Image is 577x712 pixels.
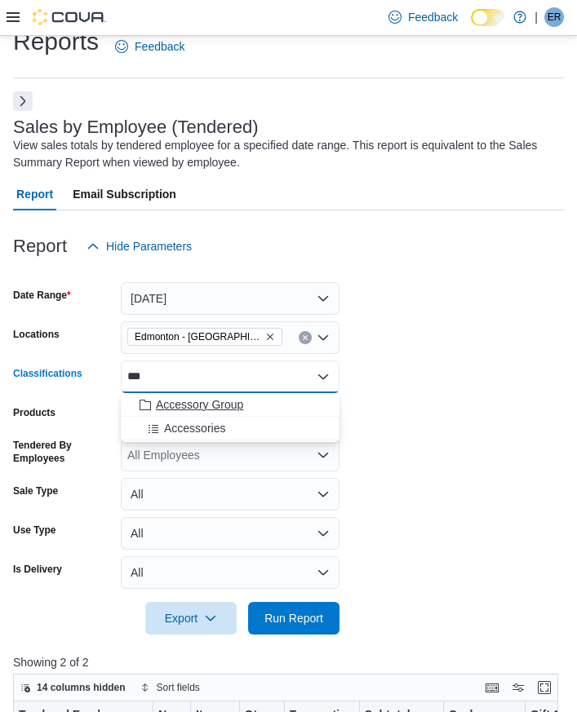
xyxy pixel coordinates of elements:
div: View sales totals by tendered employee for a specified date range. This report is equivalent to t... [13,137,556,171]
div: Choose from the following options [121,393,340,440]
span: Accessory Group [156,396,243,413]
label: Date Range [13,289,71,302]
button: All [121,556,340,589]
div: Emily Rhese [544,7,564,27]
button: All [121,478,340,511]
span: 14 columns hidden [37,681,126,694]
button: Run Report [248,602,340,635]
span: Feedback [408,9,458,25]
span: Feedback [135,38,184,55]
button: Clear input [299,331,312,344]
span: Edmonton - Windermere South [127,328,282,346]
button: [DATE] [121,282,340,315]
p: Showing 2 of 2 [13,654,564,670]
h1: Reports [13,25,99,58]
h3: Sales by Employee (Tendered) [13,117,259,137]
a: Feedback [382,1,464,33]
span: Run Report [264,610,323,626]
button: Sort fields [134,678,206,697]
button: Accessory Group [121,393,340,417]
input: Dark Mode [471,9,505,26]
button: Remove Edmonton - Windermere South from selection in this group [265,332,275,342]
button: Display options [508,678,528,697]
h3: Report [13,237,67,256]
button: Next [13,91,33,111]
label: Locations [13,328,60,341]
button: Open list of options [317,449,330,462]
label: Tendered By Employees [13,439,114,465]
img: Cova [33,9,106,25]
label: Sale Type [13,484,58,498]
a: Feedback [109,30,191,63]
span: Sort fields [157,681,200,694]
button: 14 columns hidden [14,678,132,697]
label: Is Delivery [13,563,62,576]
span: Report [16,178,53,210]
button: Keyboard shortcuts [482,678,502,697]
button: Accessories [121,417,340,440]
p: | [535,7,538,27]
span: Email Subscription [73,178,176,210]
button: Hide Parameters [80,230,198,263]
button: Export [145,602,237,635]
span: Edmonton - [GEOGRAPHIC_DATA] South [135,329,262,345]
label: Classifications [13,367,82,380]
span: ER [548,7,561,27]
span: Hide Parameters [106,238,192,254]
label: Use Type [13,524,55,537]
button: Close list of options [317,370,330,383]
label: Products [13,406,55,419]
span: Accessories [164,420,225,436]
span: Export [155,602,227,635]
button: All [121,517,340,550]
button: Open list of options [317,331,330,344]
button: Enter fullscreen [535,678,554,697]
